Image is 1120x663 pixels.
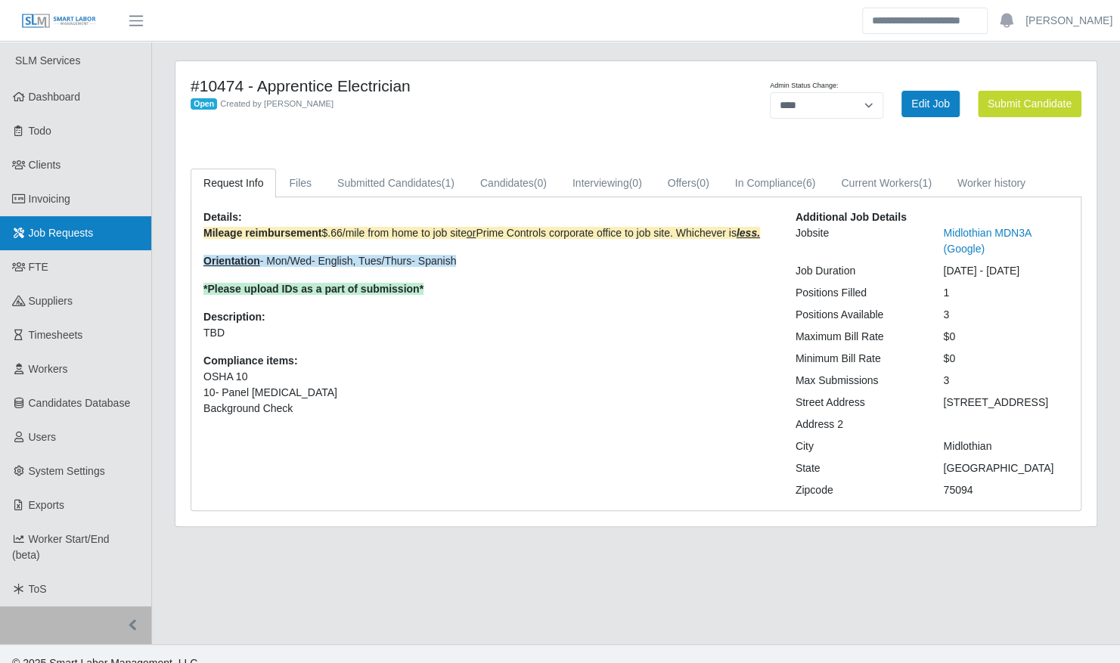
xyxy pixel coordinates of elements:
[29,193,70,205] span: Invoicing
[784,307,932,323] div: Positions Available
[784,285,932,301] div: Positions Filled
[21,13,97,29] img: SLM Logo
[784,225,932,257] div: Jobsite
[442,177,455,189] span: (1)
[203,227,321,239] strong: Mileage reimbursement
[203,385,773,401] li: 10- Panel [MEDICAL_DATA]
[203,311,265,323] b: Description:
[12,533,110,561] span: Worker Start/End (beta)
[784,482,932,498] div: Zipcode
[276,169,324,198] a: Files
[901,91,960,117] a: Edit Job
[932,482,1080,498] div: 75094
[29,295,73,307] span: Suppliers
[932,395,1080,411] div: [STREET_ADDRESS]
[203,355,297,367] b: Compliance items:
[29,465,105,477] span: System Settings
[943,227,1031,255] a: Midlothian MDN3A (Google)
[467,169,560,198] a: Candidates
[784,351,932,367] div: Minimum Bill Rate
[737,227,760,239] span: less.
[932,285,1080,301] div: 1
[978,91,1081,117] button: Submit Candidate
[203,325,773,341] p: TBD
[191,98,217,110] span: Open
[932,438,1080,454] div: Midlothian
[191,169,276,198] a: Request Info
[220,99,334,108] span: Created by [PERSON_NAME]
[203,255,260,267] span: Orientation
[203,211,242,223] b: Details:
[29,397,131,409] span: Candidates Database
[15,54,80,67] span: SLM Services
[828,169,945,198] a: Current Workers
[945,169,1038,198] a: Worker history
[796,211,907,223] b: Additional Job Details
[784,417,932,432] div: Address 2
[932,373,1080,389] div: 3
[29,159,61,171] span: Clients
[932,329,1080,345] div: $0
[29,227,94,239] span: Job Requests
[203,255,456,267] span: - Mon/Wed- English, Tues/Thurs- Spanish
[560,169,655,198] a: Interviewing
[697,177,709,189] span: (0)
[802,177,815,189] span: (6)
[770,81,838,91] label: Admin Status Change:
[1025,13,1112,29] a: [PERSON_NAME]
[191,76,701,95] h4: #10474 - Apprentice Electrician
[29,329,83,341] span: Timesheets
[29,125,51,137] span: Todo
[784,263,932,279] div: Job Duration
[784,373,932,389] div: Max Submissions
[932,351,1080,367] div: $0
[324,169,467,198] a: Submitted Candidates
[29,583,47,595] span: ToS
[29,363,68,375] span: Workers
[919,177,932,189] span: (1)
[203,227,760,239] span: $.66/mile from home to job site Prime Controls corporate office to job site. Whichever is
[784,329,932,345] div: Maximum Bill Rate
[784,438,932,454] div: City
[932,307,1080,323] div: 3
[862,8,988,34] input: Search
[203,369,773,385] li: OSHA 10
[29,499,64,511] span: Exports
[29,91,81,103] span: Dashboard
[29,261,48,273] span: FTE
[629,177,642,189] span: (0)
[203,401,773,417] li: Background Check
[655,169,722,198] a: Offers
[467,227,476,239] span: or
[784,395,932,411] div: Street Address
[784,460,932,476] div: State
[722,169,829,198] a: In Compliance
[932,263,1080,279] div: [DATE] - [DATE]
[932,460,1080,476] div: [GEOGRAPHIC_DATA]
[29,431,57,443] span: Users
[203,283,423,295] span: *Please upload IDs as a part of submission*
[534,177,547,189] span: (0)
